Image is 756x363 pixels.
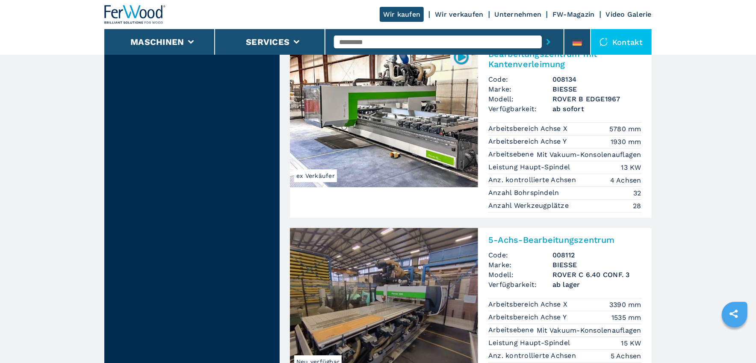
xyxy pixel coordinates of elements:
em: 13 KW [621,162,641,172]
p: Arbeitsebene [488,150,536,159]
h3: BIESSE [552,84,641,94]
em: 5 Achsen [611,351,641,361]
em: Mit Vakuum-Konsolenauflagen [537,325,641,335]
h2: 5-Achs-Bearbeitungszentrum [488,235,641,245]
p: Anzahl Werkzeugplätze [488,201,571,210]
em: 32 [634,188,642,198]
p: Leistung Haupt-Spindel [488,162,573,172]
span: Modell: [488,270,552,280]
span: Code: [488,250,552,260]
em: Mit Vakuum-Konsolenauflagen [537,150,641,159]
h3: ROVER B EDGE1967 [552,94,641,104]
a: Unternehmen [495,10,542,18]
button: Services [246,37,289,47]
p: Anz. kontrollierte Achsen [488,351,579,360]
p: Leistung Haupt-Spindel [488,338,573,348]
button: Maschinen [130,37,184,47]
a: Wir verkaufen [435,10,483,18]
h3: 008112 [552,250,641,260]
button: submit-button [542,32,555,52]
span: ab lager [552,280,641,289]
img: Kontakt [599,38,608,46]
em: 28 [633,201,642,211]
img: Bearbeitungszentrum mit Kantenverleimung BIESSE ROVER B EDGE1967 [290,42,478,187]
span: Marke: [488,260,552,270]
p: Arbeitsbereich Achse X [488,300,570,309]
p: Arbeitsbereich Achse Y [488,313,569,322]
h3: BIESSE [552,260,641,270]
em: 4 Achsen [610,175,641,185]
p: Arbeitsbereich Achse Y [488,137,569,146]
iframe: Chat [720,325,750,357]
span: Verfügbarkeit: [488,280,552,289]
a: Bearbeitungszentrum mit Kantenverleimung BIESSE ROVER B EDGE1967ex Verkäufer008134Bearbeitungszen... [290,42,652,218]
img: Ferwood [104,5,166,24]
img: 008134 [453,48,470,65]
p: Anzahl Bohrspindeln [488,188,561,198]
h3: ROVER C 6.40 CONF. 3 [552,270,641,280]
span: ab sofort [552,104,641,114]
a: sharethis [723,303,744,325]
em: 15 KW [621,338,641,348]
a: FW-Magazin [552,10,595,18]
span: Modell: [488,94,552,104]
span: Marke: [488,84,552,94]
p: Arbeitsbereich Achse X [488,124,570,133]
span: Code: [488,74,552,84]
span: ex Verkäufer [294,169,337,182]
a: Video Galerie [606,10,652,18]
p: Arbeitsebene [488,325,536,335]
div: Kontakt [591,29,652,55]
a: Wir kaufen [380,7,424,22]
h2: Bearbeitungszentrum mit Kantenverleimung [488,49,641,69]
h3: 008134 [552,74,641,84]
em: 3390 mm [609,300,641,310]
em: 1930 mm [611,137,641,147]
span: Verfügbarkeit: [488,104,552,114]
em: 1535 mm [611,313,641,322]
em: 5780 mm [609,124,641,134]
p: Anz. kontrollierte Achsen [488,175,579,185]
